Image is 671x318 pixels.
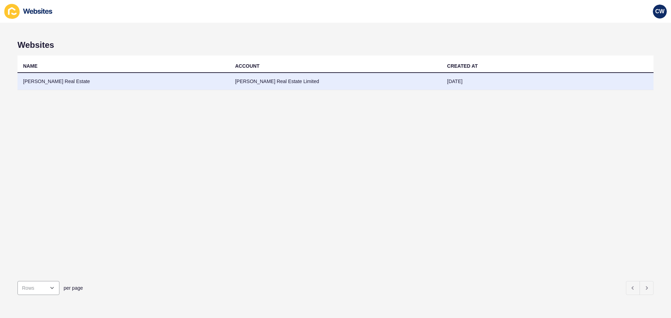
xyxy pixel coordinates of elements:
div: NAME [23,62,37,69]
div: CREATED AT [447,62,478,69]
td: [DATE] [441,73,654,90]
div: ACCOUNT [235,62,260,69]
td: [PERSON_NAME] Real Estate Limited [230,73,442,90]
span: per page [64,284,83,291]
span: CW [655,8,665,15]
div: open menu [17,281,59,295]
h1: Websites [17,40,654,50]
td: [PERSON_NAME] Real Estate [17,73,230,90]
